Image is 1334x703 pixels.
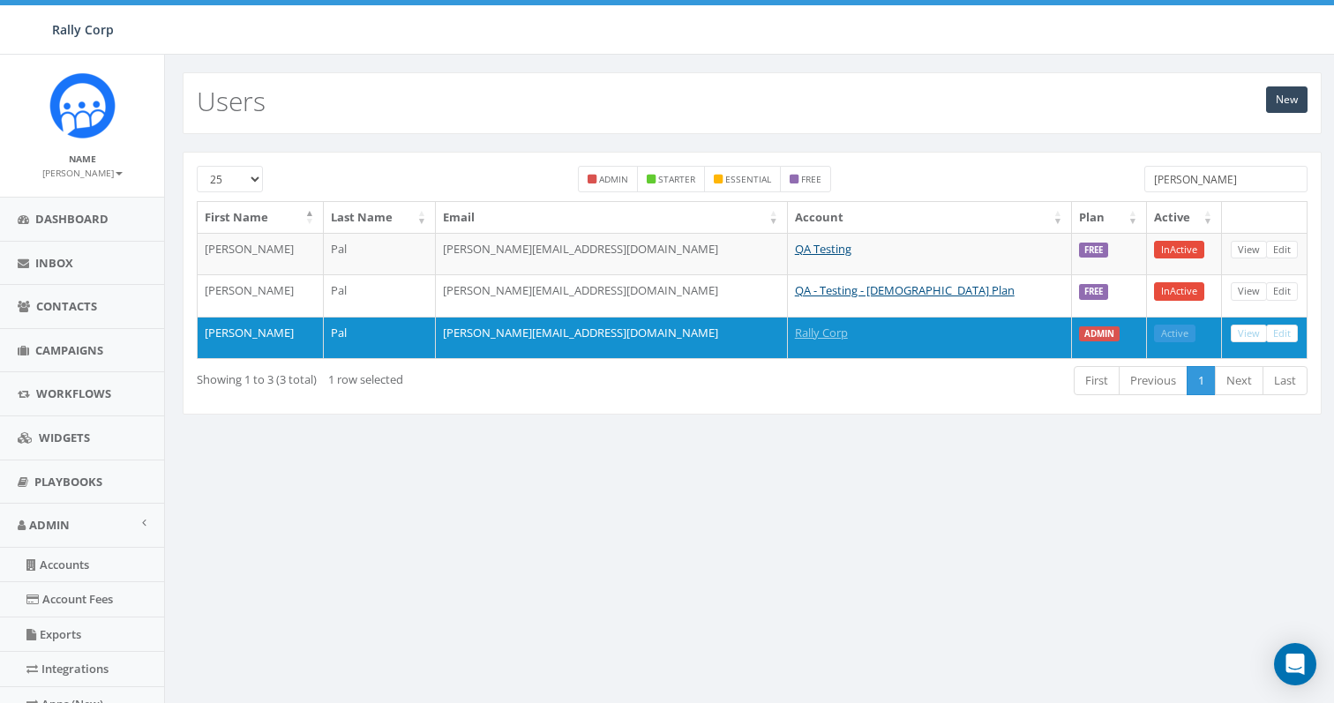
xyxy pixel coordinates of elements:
a: Next [1215,366,1263,395]
td: [PERSON_NAME][EMAIL_ADDRESS][DOMAIN_NAME] [436,274,788,317]
small: starter [658,173,695,185]
td: Pal [324,317,436,359]
a: Edit [1266,325,1298,343]
span: 1 row selected [328,371,403,387]
td: [PERSON_NAME] [198,274,324,317]
a: Edit [1266,282,1298,301]
a: 1 [1187,366,1216,395]
input: Type to search [1144,166,1308,192]
th: Plan: activate to sort column ascending [1072,202,1147,233]
td: [PERSON_NAME] [198,233,324,275]
small: essential [725,173,771,185]
a: InActive [1154,282,1204,301]
label: FREE [1079,284,1108,300]
small: admin [599,173,628,185]
span: Workflows [36,385,111,401]
th: Last Name: activate to sort column ascending [324,202,436,233]
span: Rally Corp [52,21,114,38]
a: QA Testing [795,241,851,257]
label: FREE [1079,243,1108,258]
a: New [1266,86,1308,113]
a: Edit [1266,241,1298,259]
div: Showing 1 to 3 (3 total) [197,364,644,388]
a: First [1074,366,1120,395]
small: free [801,173,821,185]
a: Rally Corp [795,325,848,340]
a: View [1231,241,1267,259]
a: View [1231,282,1267,301]
a: InActive [1154,241,1204,259]
label: ADMIN [1079,326,1120,342]
a: View [1231,325,1267,343]
span: Dashboard [35,211,109,227]
img: Icon_1.png [49,72,116,138]
td: [PERSON_NAME][EMAIL_ADDRESS][DOMAIN_NAME] [436,317,788,359]
span: Widgets [39,430,90,445]
th: Active: activate to sort column ascending [1147,202,1222,233]
small: Name [69,153,96,165]
th: First Name: activate to sort column descending [198,202,324,233]
span: Inbox [35,255,73,271]
div: Open Intercom Messenger [1274,643,1316,685]
th: Email: activate to sort column ascending [436,202,788,233]
span: Playbooks [34,474,102,490]
span: Admin [29,517,70,533]
span: Contacts [36,298,97,314]
a: Previous [1119,366,1188,395]
a: Last [1263,366,1308,395]
td: Pal [324,274,436,317]
td: Pal [324,233,436,275]
span: Campaigns [35,342,103,358]
a: [PERSON_NAME] [42,164,123,180]
td: [PERSON_NAME] [198,317,324,359]
td: [PERSON_NAME][EMAIL_ADDRESS][DOMAIN_NAME] [436,233,788,275]
h2: Users [197,86,266,116]
a: QA - Testing - [DEMOGRAPHIC_DATA] Plan [795,282,1015,298]
th: Account: activate to sort column ascending [788,202,1072,233]
small: [PERSON_NAME] [42,167,123,179]
a: Active [1154,325,1195,343]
